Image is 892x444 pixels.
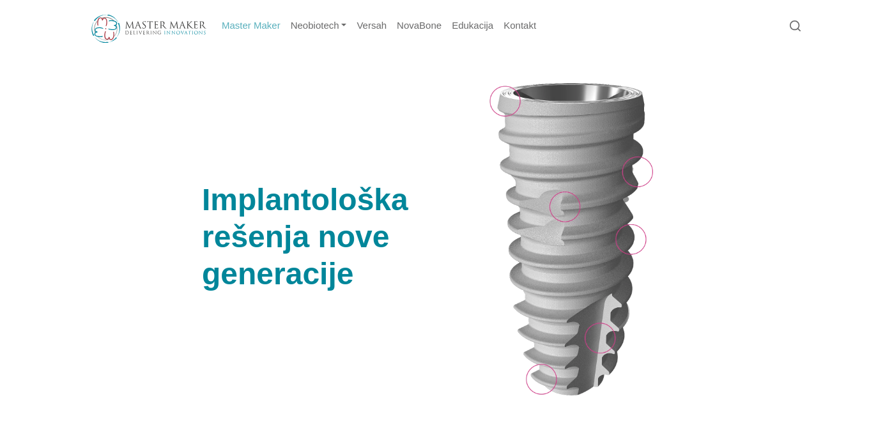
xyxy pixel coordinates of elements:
[392,13,447,38] a: NovaBone
[351,13,392,38] a: Versah
[217,13,286,38] a: Master Maker
[447,13,498,38] a: Edukacija
[91,15,206,43] img: Master Maker
[498,13,541,38] a: Kontakt
[202,181,475,292] h1: Implantološka rešenja nove generacije
[286,13,352,38] a: Neobiotech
